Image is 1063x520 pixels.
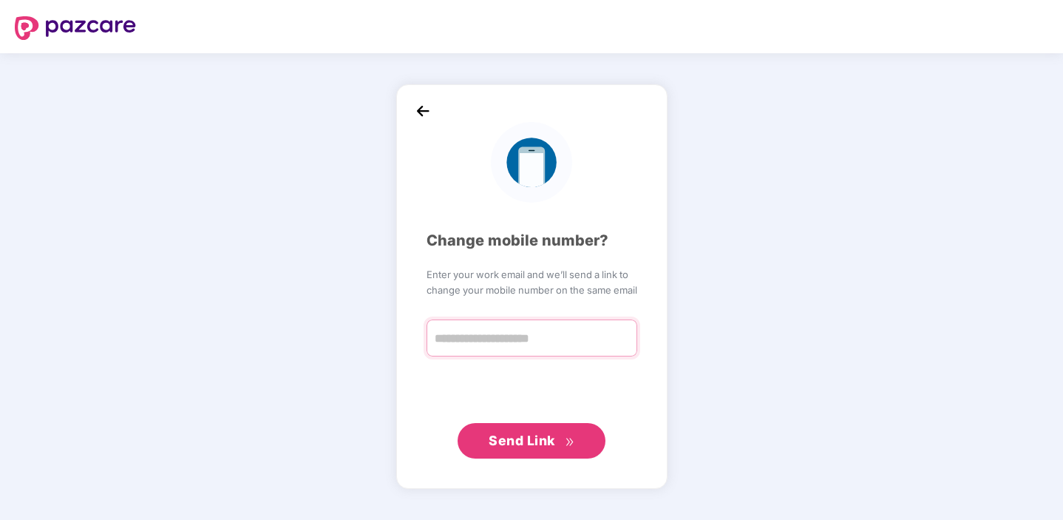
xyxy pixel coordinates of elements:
img: logo [491,122,571,203]
img: back_icon [412,100,434,122]
span: change your mobile number on the same email [427,283,637,297]
img: logo [15,16,136,40]
span: Send Link [489,433,555,448]
span: Enter your work email and we’ll send a link to [427,267,637,282]
span: double-right [565,437,574,447]
button: Send Linkdouble-right [458,423,605,459]
div: Change mobile number? [427,229,637,252]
